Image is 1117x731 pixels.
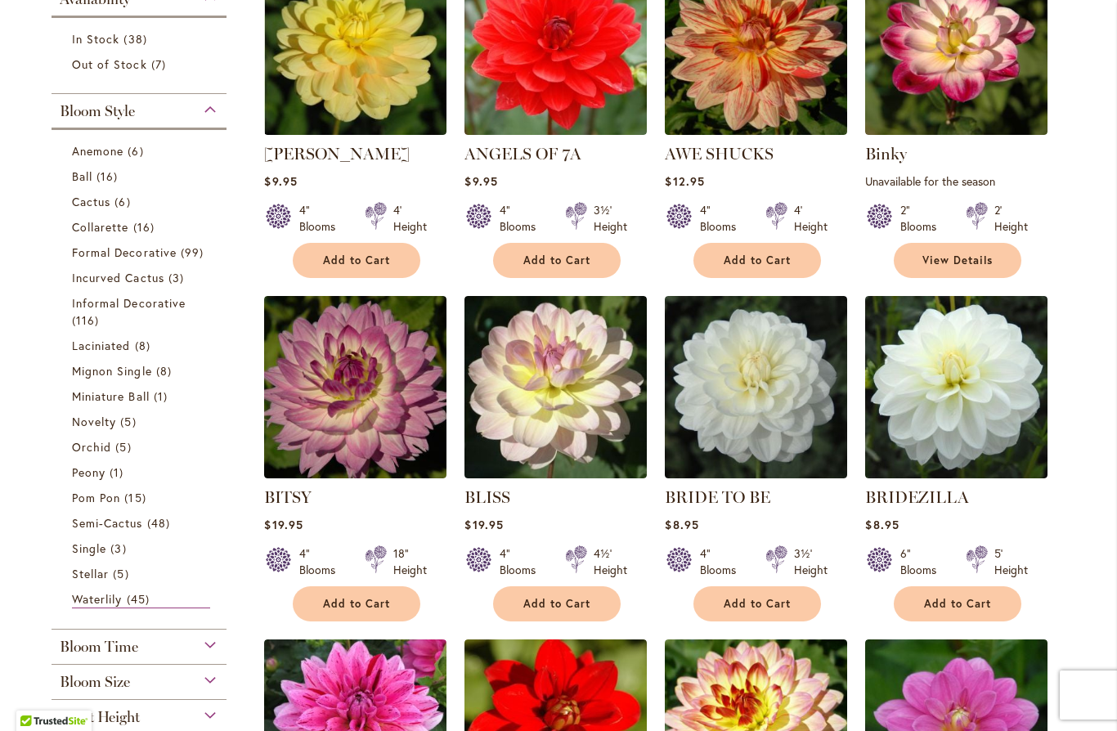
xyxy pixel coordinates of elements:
[464,123,647,138] a: ANGELS OF 7A
[865,173,1047,189] p: Unavailable for the season
[168,269,188,286] span: 3
[900,202,946,235] div: 2" Blooms
[665,173,704,189] span: $12.95
[500,202,545,235] div: 4" Blooms
[72,540,106,556] span: Single
[794,202,828,235] div: 4' Height
[299,545,345,578] div: 4" Blooms
[264,123,446,138] a: AHOY MATEY
[665,144,774,164] a: AWE SHUCKS
[264,173,297,189] span: $9.95
[894,586,1021,621] button: Add to Cart
[72,142,210,159] a: Anemone 6
[264,517,303,532] span: $19.95
[72,388,150,404] span: Miniature Ball
[124,489,150,506] span: 15
[523,597,590,611] span: Add to Cart
[72,439,111,455] span: Orchid
[154,388,172,405] span: 1
[114,193,134,210] span: 6
[72,337,210,354] a: Laciniated 8
[665,466,847,482] a: BRIDE TO BE
[264,296,446,478] img: BITSY
[594,202,627,235] div: 3½' Height
[72,515,143,531] span: Semi-Cactus
[72,490,120,505] span: Pom Pon
[72,193,210,210] a: Cactus 6
[156,362,176,379] span: 8
[72,270,164,285] span: Incurved Cactus
[865,487,969,507] a: BRIDEZILLA
[493,243,621,278] button: Add to Cart
[865,296,1047,478] img: BRIDEZILLA
[464,144,581,164] a: ANGELS OF 7A
[72,489,210,506] a: Pom Pon 15
[96,168,122,185] span: 16
[72,388,210,405] a: Miniature Ball 1
[393,545,427,578] div: 18" Height
[323,597,390,611] span: Add to Cart
[72,168,92,184] span: Ball
[665,487,770,507] a: BRIDE TO BE
[594,545,627,578] div: 4½' Height
[693,243,821,278] button: Add to Cart
[523,253,590,267] span: Add to Cart
[72,514,210,531] a: Semi-Cactus 48
[464,487,510,507] a: BLISS
[724,597,791,611] span: Add to Cart
[60,673,130,691] span: Bloom Size
[133,218,159,235] span: 16
[72,591,122,607] span: Waterlily
[323,253,390,267] span: Add to Cart
[393,202,427,235] div: 4' Height
[72,269,210,286] a: Incurved Cactus 3
[299,202,345,235] div: 4" Blooms
[147,514,174,531] span: 48
[72,540,210,557] a: Single 3
[264,144,410,164] a: [PERSON_NAME]
[123,30,150,47] span: 38
[72,56,210,73] a: Out of Stock 7
[700,545,746,578] div: 4" Blooms
[72,414,116,429] span: Novelty
[922,253,993,267] span: View Details
[72,30,210,47] a: In Stock 38
[865,517,899,532] span: $8.95
[72,565,210,582] a: Stellar 5
[464,517,503,532] span: $19.95
[293,243,420,278] button: Add to Cart
[865,144,907,164] a: Binky
[500,545,545,578] div: 4" Blooms
[72,362,210,379] a: Mignon Single 8
[865,466,1047,482] a: BRIDEZILLA
[865,123,1047,138] a: Binky
[72,218,210,235] a: Collarette 16
[794,545,828,578] div: 3½' Height
[110,464,128,481] span: 1
[135,337,155,354] span: 8
[72,566,109,581] span: Stellar
[464,296,647,478] img: BLISS
[115,438,135,455] span: 5
[924,597,991,611] span: Add to Cart
[994,202,1028,235] div: 2' Height
[60,638,138,656] span: Bloom Time
[493,586,621,621] button: Add to Cart
[665,296,847,478] img: BRIDE TO BE
[72,338,131,353] span: Laciniated
[72,294,210,329] a: Informal Decorative 116
[72,168,210,185] a: Ball 16
[72,219,129,235] span: Collarette
[181,244,208,261] span: 99
[72,438,210,455] a: Orchid 5
[151,56,170,73] span: 7
[72,464,105,480] span: Peony
[60,708,140,726] span: Plant Height
[72,295,186,311] span: Informal Decorative
[700,202,746,235] div: 4" Blooms
[693,586,821,621] button: Add to Cart
[72,590,210,608] a: Waterlily 45
[12,673,58,719] iframe: Launch Accessibility Center
[464,466,647,482] a: BLISS
[264,466,446,482] a: BITSY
